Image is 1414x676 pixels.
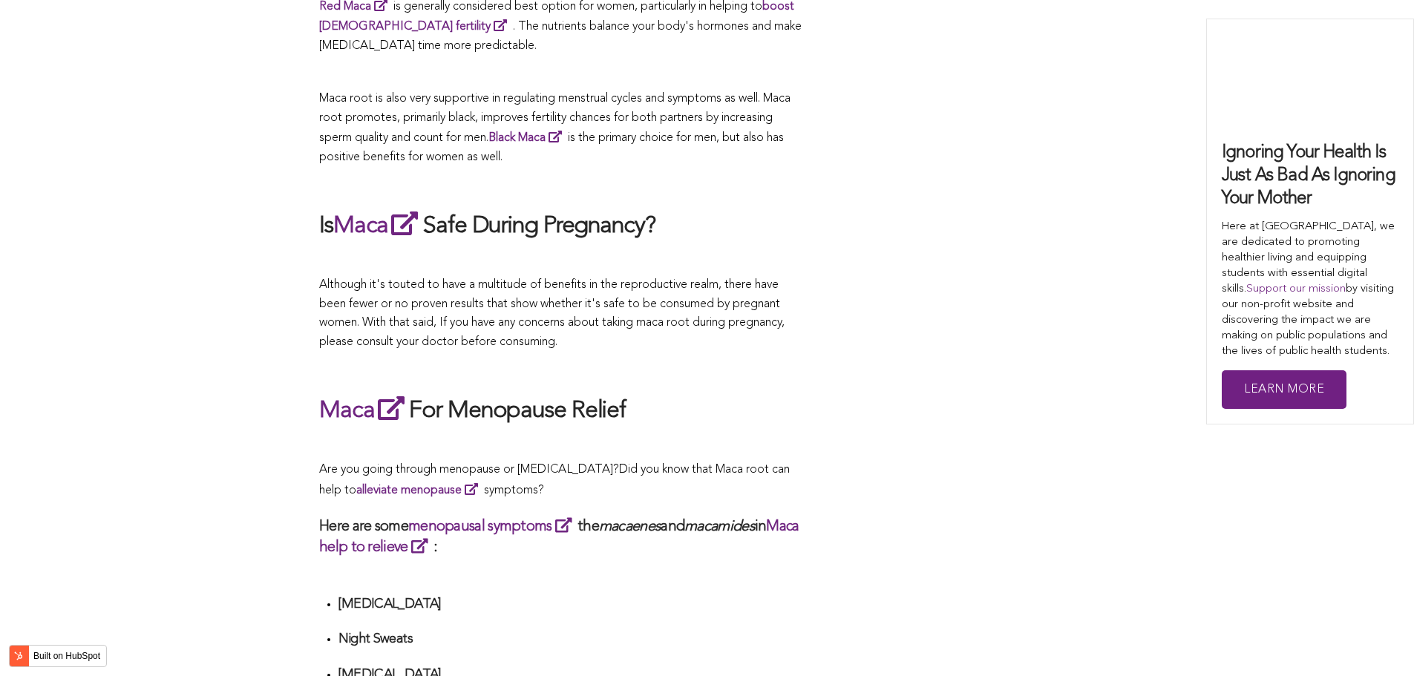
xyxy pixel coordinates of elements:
a: Red Maca [319,1,393,13]
a: Learn More [1222,370,1346,410]
strong: Red Maca [319,1,371,13]
button: Built on HubSpot [9,645,107,667]
h2: Is Safe During Pregnancy? [319,209,802,243]
span: Are you going through menopause or [MEDICAL_DATA]? [319,464,619,476]
a: menopausal symptoms [408,519,577,534]
iframe: Chat Widget [1340,605,1414,676]
a: Maca help to relieve [319,519,799,555]
a: Maca [319,399,409,423]
span: Maca root is also very supportive in regulating menstrual cycles and symptoms as well. Maca root ... [319,93,791,163]
h4: [MEDICAL_DATA] [338,596,802,613]
label: Built on HubSpot [27,646,106,666]
a: Maca [333,214,423,238]
h4: Night Sweats [338,631,802,648]
img: HubSpot sprocket logo [10,647,27,665]
a: Black Maca [488,132,568,144]
h3: Here are some the and in : [319,516,802,557]
h2: For Menopause Relief [319,393,802,427]
span: is generally considered best option for women, particularly in helping to . The nutrients balance... [319,1,802,52]
em: macamides [684,519,755,534]
strong: Black Maca [488,132,546,144]
a: alleviate menopause [356,485,484,496]
span: Although it's touted to have a multitude of benefits in the reproductive realm, there have been f... [319,279,785,348]
em: macaenes [599,519,661,534]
